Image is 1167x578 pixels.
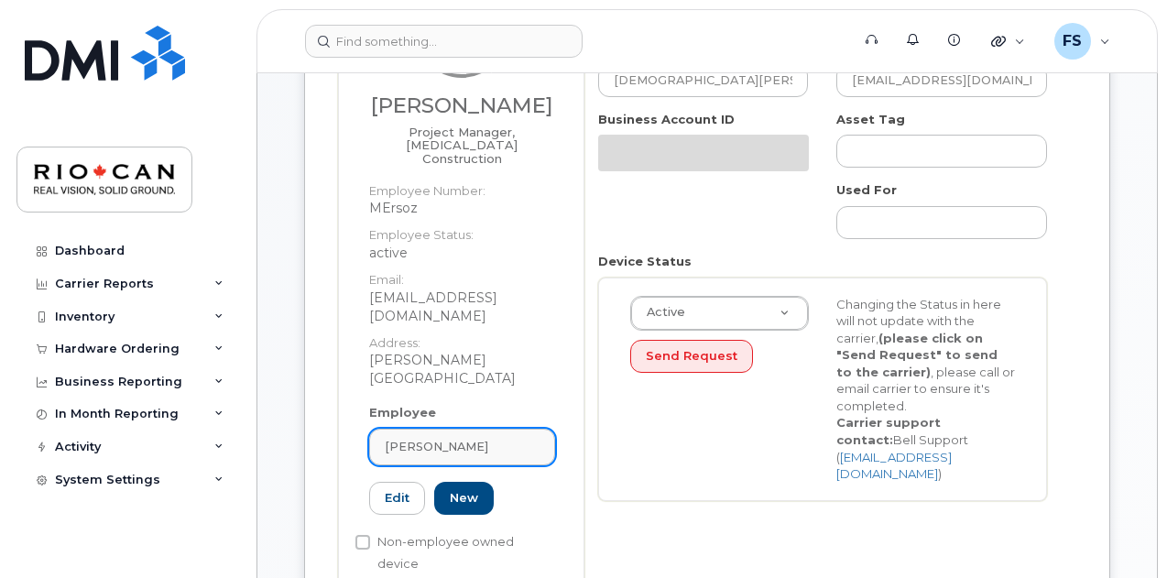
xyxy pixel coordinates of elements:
[836,181,897,199] label: Used For
[836,331,998,379] strong: (please click on "Send Request" to send to the carrier)
[598,111,735,128] label: Business Account ID
[369,244,555,262] dd: active
[369,351,555,387] dd: [PERSON_NAME][GEOGRAPHIC_DATA]
[369,325,555,352] dt: Address:
[836,415,941,447] strong: Carrier support contact:
[305,25,583,58] input: Find something...
[836,111,905,128] label: Asset Tag
[385,438,488,455] span: [PERSON_NAME]
[1042,23,1123,60] div: Filip Stojmanovski
[369,199,555,217] dd: MErsoz
[369,429,555,465] a: [PERSON_NAME]
[978,23,1038,60] div: Quicklinks
[369,289,555,325] dd: [EMAIL_ADDRESS][DOMAIN_NAME]
[355,535,370,550] input: Non-employee owned device
[369,94,555,117] h3: [PERSON_NAME]
[636,304,685,321] span: Active
[369,173,555,200] dt: Employee Number:
[598,253,692,270] label: Device Status
[823,296,1029,483] div: Changing the Status in here will not update with the carrier, , please call or email carrier to e...
[406,125,518,166] span: Job title
[369,482,425,516] a: Edit
[631,297,808,330] a: Active
[434,482,494,516] a: New
[369,404,436,421] label: Employee
[355,531,554,575] label: Non-employee owned device
[369,262,555,289] dt: Email:
[1063,30,1082,52] span: FS
[369,217,555,244] dt: Employee Status:
[836,450,952,482] a: [EMAIL_ADDRESS][DOMAIN_NAME]
[630,340,753,374] button: Send Request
